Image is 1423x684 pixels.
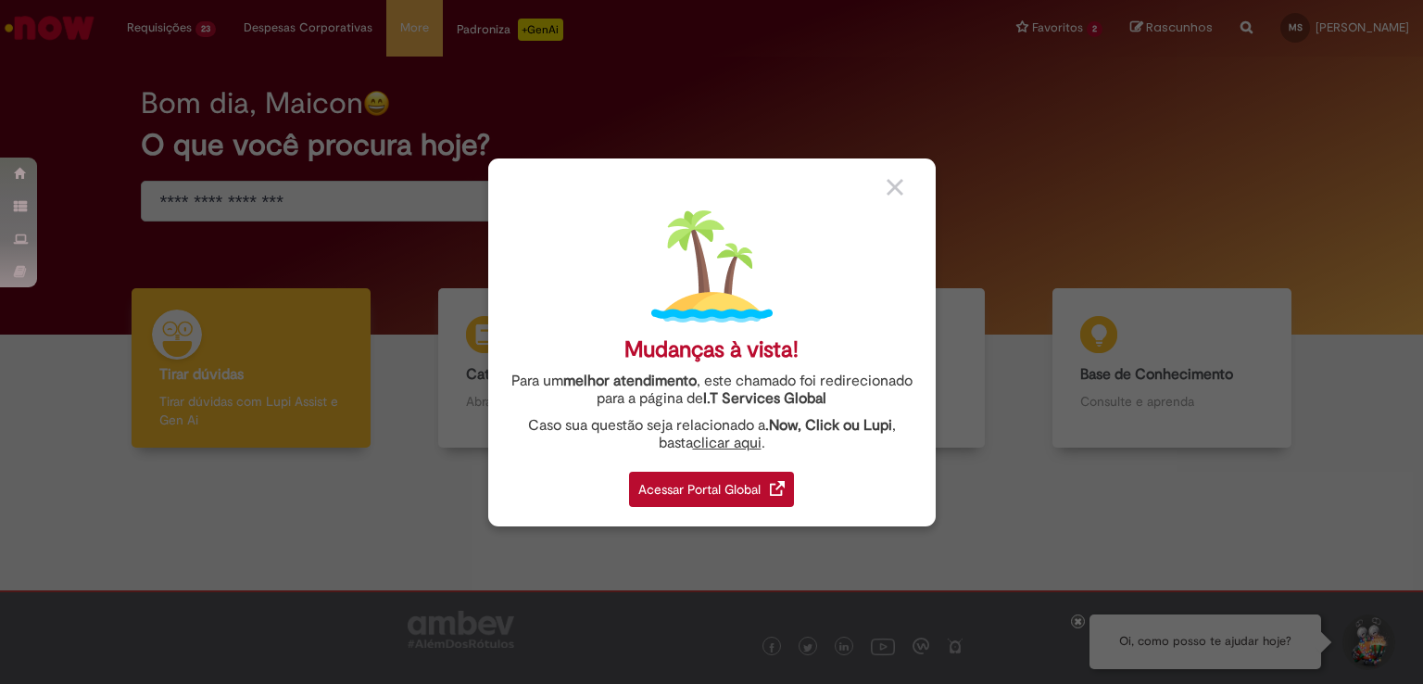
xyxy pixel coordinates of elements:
[629,462,794,507] a: Acessar Portal Global
[502,373,922,408] div: Para um , este chamado foi redirecionado para a página de
[624,336,799,363] div: Mudanças à vista!
[563,372,697,390] strong: melhor atendimento
[765,416,892,435] strong: .Now, Click ou Lupi
[703,379,826,408] a: I.T Services Global
[770,481,785,496] img: redirect_link.png
[693,424,762,452] a: clicar aqui
[887,179,903,196] img: close_button_grey.png
[502,417,922,452] div: Caso sua questão seja relacionado a , basta .
[651,206,773,327] img: island.png
[629,472,794,507] div: Acessar Portal Global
